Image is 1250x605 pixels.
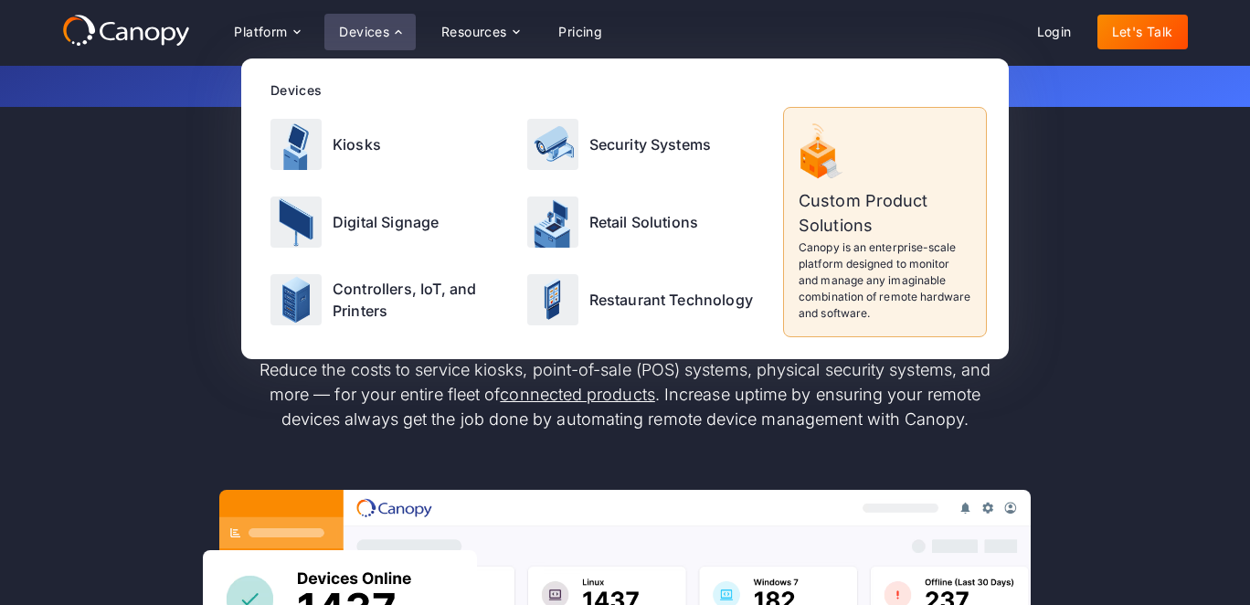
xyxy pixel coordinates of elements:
[333,133,381,155] p: Kiosks
[589,289,753,311] p: Restaurant Technology
[263,185,516,259] a: Digital Signage
[441,26,507,38] div: Resources
[339,26,389,38] div: Devices
[427,14,533,50] div: Resources
[219,14,313,50] div: Platform
[234,26,287,38] div: Platform
[520,107,773,181] a: Security Systems
[589,133,712,155] p: Security Systems
[1097,15,1188,49] a: Let's Talk
[799,188,971,238] p: Custom Product Solutions
[324,14,416,50] div: Devices
[589,211,699,233] p: Retail Solutions
[241,58,1009,359] nav: Devices
[177,77,1073,96] p: Get
[333,211,439,233] p: Digital Signage
[333,278,509,322] p: Controllers, IoT, and Printers
[1022,15,1086,49] a: Login
[799,239,971,322] p: Canopy is an enterprise-scale platform designed to monitor and manage any imaginable combination ...
[263,107,516,181] a: Kiosks
[544,15,617,49] a: Pricing
[241,357,1009,431] p: Reduce the costs to service kiosks, point-of-sale (POS) systems, physical security systems, and m...
[520,263,773,337] a: Restaurant Technology
[520,185,773,259] a: Retail Solutions
[270,80,987,100] div: Devices
[263,263,516,337] a: Controllers, IoT, and Printers
[783,107,987,337] a: Custom Product SolutionsCanopy is an enterprise-scale platform designed to monitor and manage any...
[500,385,654,404] a: connected products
